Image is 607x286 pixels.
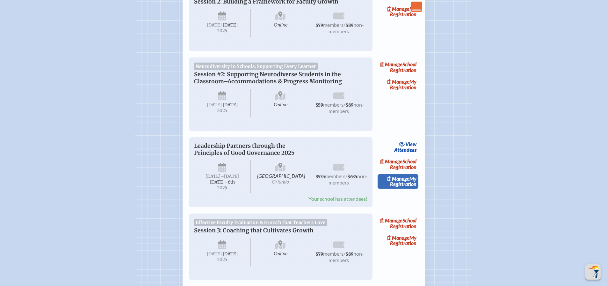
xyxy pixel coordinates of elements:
[329,102,364,114] span: non-members
[272,178,289,184] span: Orlando
[323,102,343,108] span: members
[343,22,345,28] span: /
[387,235,409,241] span: Manage
[206,174,220,179] span: [DATE]
[345,252,353,257] span: $89
[325,173,345,179] span: members
[194,142,355,156] p: Leadership Partners through the Principles of Good Governance 2025
[345,23,353,28] span: $89
[387,176,409,182] span: Manage
[378,77,418,92] a: ManageMy Registration
[585,264,601,280] button: Scroll Top
[387,6,409,12] span: Manage
[252,9,309,37] span: Online
[194,227,355,234] p: Session 3: Coaching that Cultivates Growth
[315,174,325,179] span: $535
[378,60,418,75] a: ManageSchool Registration
[323,22,343,28] span: members
[252,160,309,193] span: [GEOGRAPHIC_DATA]
[194,219,327,226] span: Effective Faculty Evaluation & Growth that Teachers Love
[343,251,345,257] span: /
[378,216,418,231] a: ManageSchool Registration
[345,102,353,108] span: $89
[252,89,309,117] span: Online
[347,174,357,179] span: $635
[380,217,402,223] span: Manage
[220,174,239,179] span: –[DATE]
[315,252,323,257] span: $79
[393,140,418,154] a: viewAttendees
[199,28,246,33] span: 2025
[207,102,222,108] span: [DATE]
[380,61,402,67] span: Manage
[329,22,364,34] span: non-members
[378,174,418,189] a: ManageMy Registration
[378,4,418,19] a: ManageMy Registration
[315,23,323,28] span: $79
[343,102,345,108] span: /
[207,251,222,257] span: [DATE]
[405,141,416,147] span: view
[315,102,323,108] span: $59
[194,71,355,85] p: Session #2: Supporting Neurodiverse Students in the Classroom–Accommodations & Progress Monitoring
[199,185,246,190] span: 2025
[345,173,347,179] span: /
[323,251,343,257] span: members
[223,251,238,257] span: [DATE]
[194,63,318,70] span: Neurodiversity in Schools: Supporting Every Learner
[199,257,246,262] span: 2025
[378,233,418,248] a: ManageMy Registration
[210,179,235,185] span: [DATE]–⁠6th
[329,251,364,263] span: non-members
[223,102,238,108] span: [DATE]
[380,158,402,164] span: Manage
[308,196,367,202] span: Your school has attendees!
[329,173,368,185] span: non-members
[199,108,246,113] span: 2025
[378,157,418,172] a: ManageSchool Registration
[587,266,599,278] img: To the top
[252,238,309,266] span: Online
[223,22,238,28] span: [DATE]
[387,79,409,85] span: Manage
[207,22,222,28] span: [DATE]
